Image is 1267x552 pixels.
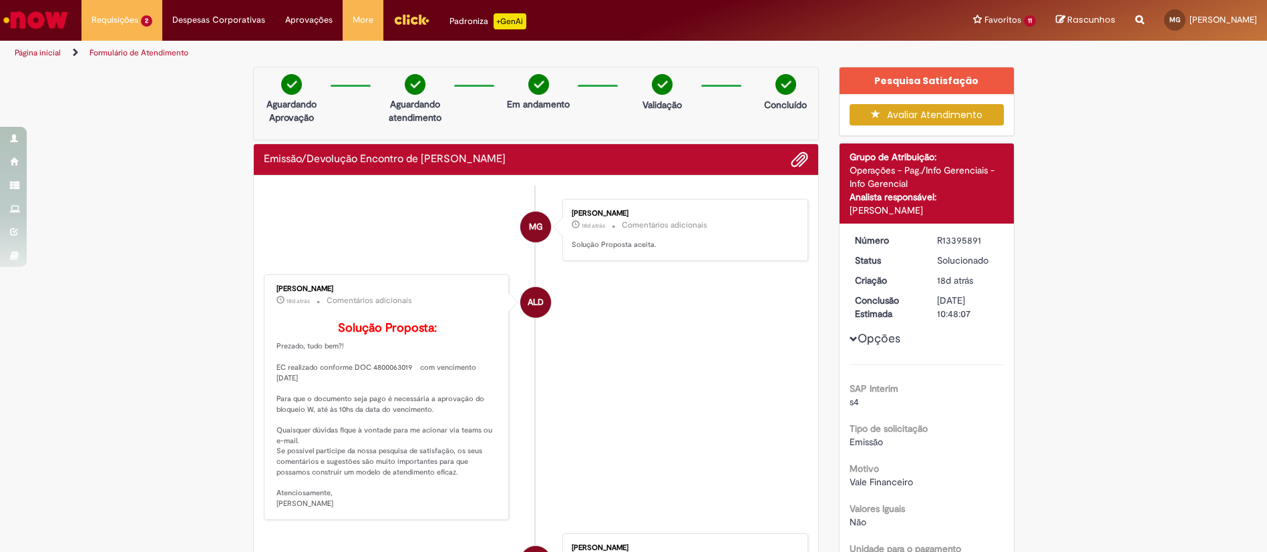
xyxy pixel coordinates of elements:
div: Andressa Luiza Da Silva [520,287,551,318]
div: Operações - Pag./Info Gerenciais - Info Gerencial [850,164,1004,190]
div: [PERSON_NAME] [850,204,1004,217]
span: ALD [528,286,544,318]
dt: Status [845,254,927,267]
a: Formulário de Atendimento [89,47,188,58]
h2: Emissão/Devolução Encontro de Contas Fornecedor Histórico de tíquete [264,154,506,166]
div: Padroniza [449,13,526,29]
span: Não [850,516,866,528]
span: More [353,13,373,27]
p: Validação [643,98,682,111]
b: Valores Iguais [850,503,905,515]
span: Vale Financeiro [850,476,913,488]
div: [PERSON_NAME] [277,285,499,293]
small: Comentários adicionais [622,220,707,231]
div: 11/08/2025 11:48:03 [937,274,999,287]
div: Matheus De Barros Giampaoli [520,212,551,242]
p: Aguardando atendimento [383,97,447,124]
div: [PERSON_NAME] [572,210,794,218]
span: 18d atrás [287,297,310,305]
img: check-circle-green.png [652,74,673,95]
span: 11 [1024,15,1036,27]
img: check-circle-green.png [281,74,302,95]
b: SAP Interim [850,382,898,394]
img: check-circle-green.png [528,74,549,95]
div: Analista responsável: [850,190,1004,204]
span: Requisições [92,13,138,27]
span: 18d atrás [937,274,973,286]
span: Favoritos [984,13,1021,27]
div: [PERSON_NAME] [572,544,794,552]
time: 11/08/2025 11:48:03 [937,274,973,286]
button: Adicionar anexos [791,151,808,168]
span: MG [1169,15,1180,24]
div: Pesquisa Satisfação [840,67,1014,94]
p: Em andamento [507,97,570,111]
img: check-circle-green.png [775,74,796,95]
button: Avaliar Atendimento [850,104,1004,125]
div: [DATE] 10:48:07 [937,294,999,320]
span: Emissão [850,436,883,448]
ul: Trilhas de página [10,41,835,65]
p: Solução Proposta aceita. [572,240,794,250]
dt: Número [845,234,927,247]
img: click_logo_yellow_360x200.png [393,9,429,29]
span: Aprovações [285,13,333,27]
div: Grupo de Atribuição: [850,150,1004,164]
span: 2 [141,15,152,27]
b: Motivo [850,463,879,475]
div: R13395891 [937,234,999,247]
img: check-circle-green.png [405,74,425,95]
p: +GenAi [494,13,526,29]
a: Rascunhos [1056,14,1115,27]
a: Página inicial [15,47,61,58]
span: Despesas Corporativas [172,13,265,27]
dt: Conclusão Estimada [845,294,927,320]
small: Comentários adicionais [327,295,412,306]
dt: Criação [845,274,927,287]
b: Solução Proposta: [338,320,437,336]
img: ServiceNow [1,7,70,33]
p: Aguardando Aprovação [259,97,324,124]
span: s4 [850,396,859,408]
b: Tipo de solicitação [850,423,928,435]
span: [PERSON_NAME] [1190,14,1257,25]
p: Prezado, tudo bem?! EC realizado conforme DOC 4800063019 com vencimento [DATE] Para que o documen... [277,322,499,509]
div: Solucionado [937,254,999,267]
span: Rascunhos [1067,13,1115,26]
p: Concluído [764,98,807,111]
time: 11/08/2025 12:00:38 [287,297,310,305]
span: MG [529,211,543,243]
span: 18d atrás [582,222,605,230]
